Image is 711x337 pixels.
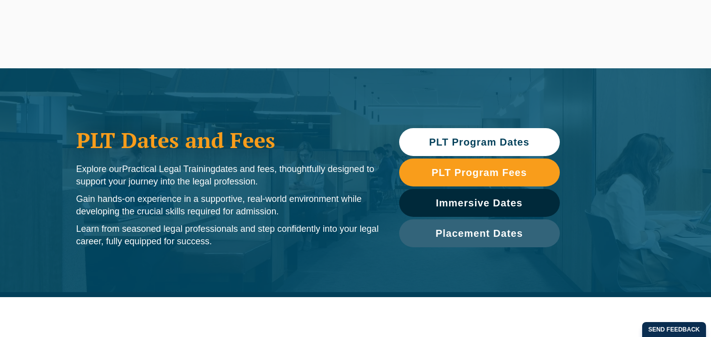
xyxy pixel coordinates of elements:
span: Placement Dates [436,228,523,238]
p: Explore our dates and fees, thoughtfully designed to support your journey into the legal profession. [76,163,379,188]
span: Immersive Dates [436,198,523,208]
a: Placement Dates [399,219,560,247]
a: PLT Program Fees [399,159,560,186]
a: PLT Program Dates [399,128,560,156]
p: Gain hands-on experience in a supportive, real-world environment while developing the crucial ski... [76,193,379,218]
span: PLT Program Fees [432,168,527,177]
p: Learn from seasoned legal professionals and step confidently into your legal career, fully equipp... [76,223,379,248]
span: Practical Legal Training [122,164,216,174]
span: PLT Program Dates [429,137,529,147]
h1: PLT Dates and Fees [76,128,379,153]
a: Immersive Dates [399,189,560,217]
